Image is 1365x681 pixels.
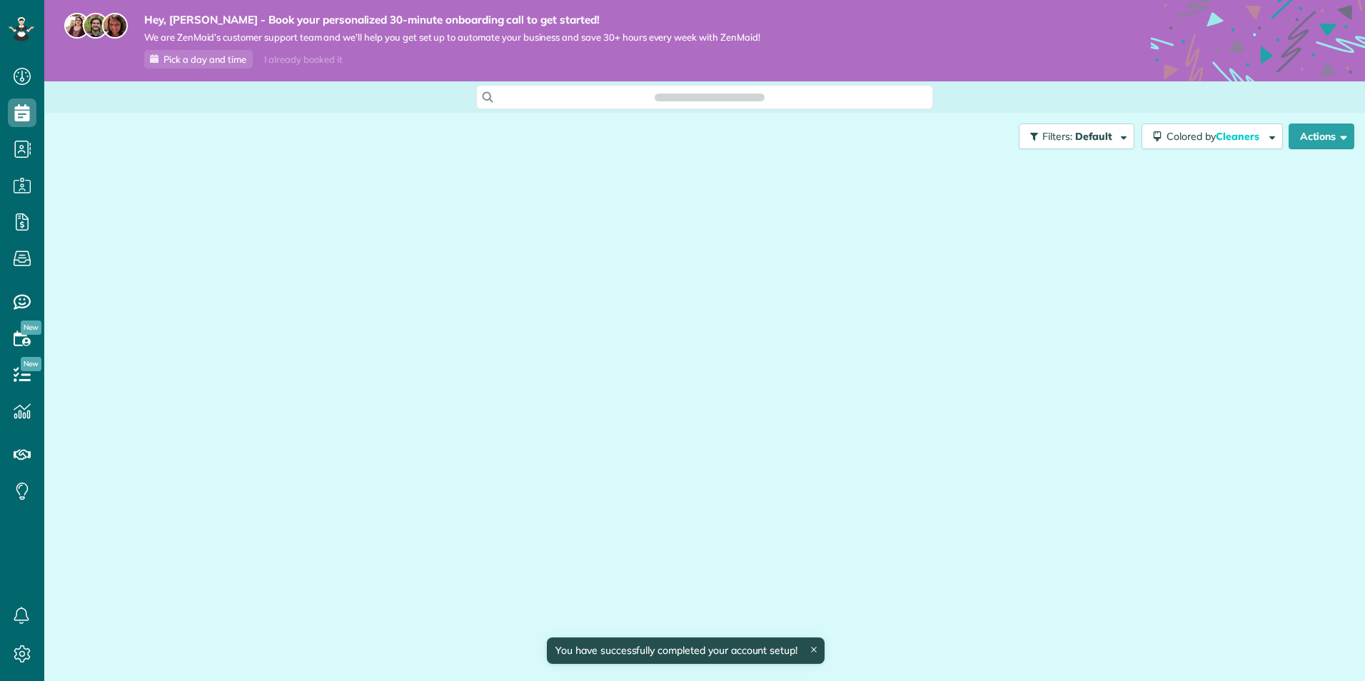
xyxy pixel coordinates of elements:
span: Filters: [1042,130,1072,143]
span: New [21,357,41,371]
span: Colored by [1167,130,1264,143]
span: Cleaners [1216,130,1261,143]
div: I already booked it [256,51,351,69]
img: maria-72a9807cf96188c08ef61303f053569d2e2a8a1cde33d635c8a3ac13582a053d.jpg [64,13,90,39]
span: Pick a day and time [163,54,246,65]
span: Default [1075,130,1113,143]
img: michelle-19f622bdf1676172e81f8f8fba1fb50e276960ebfe0243fe18214015130c80e4.jpg [102,13,128,39]
span: New [21,321,41,335]
button: Filters: Default [1019,123,1134,149]
div: You have successfully completed your account setup! [547,637,825,664]
button: Actions [1289,123,1354,149]
strong: Hey, [PERSON_NAME] - Book your personalized 30-minute onboarding call to get started! [144,13,760,27]
button: Colored byCleaners [1142,123,1283,149]
a: Filters: Default [1012,123,1134,149]
a: Pick a day and time [144,50,253,69]
img: jorge-587dff0eeaa6aab1f244e6dc62b8924c3b6ad411094392a53c71c6c4a576187d.jpg [83,13,109,39]
span: Search ZenMaid… [669,90,750,104]
span: We are ZenMaid’s customer support team and we’ll help you get set up to automate your business an... [144,31,760,44]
